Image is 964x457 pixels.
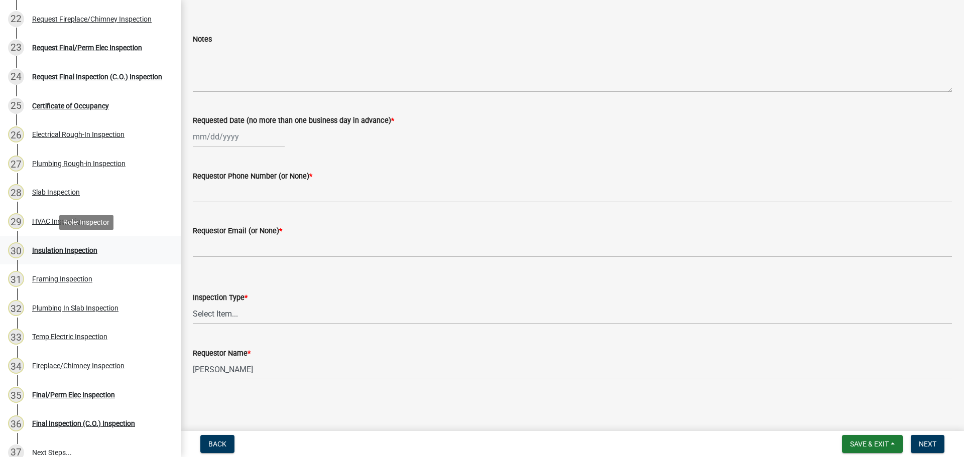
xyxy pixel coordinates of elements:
button: Back [200,435,234,453]
span: Next [919,440,936,448]
div: 27 [8,156,24,172]
div: Fireplace/Chimney Inspection [32,362,125,369]
label: Requestor Phone Number (or None) [193,173,312,180]
label: Notes [193,36,212,43]
div: 34 [8,358,24,374]
div: Request Final/Perm Elec Inspection [32,44,142,51]
div: 29 [8,213,24,229]
div: Insulation Inspection [32,247,97,254]
div: 26 [8,126,24,142]
div: Temp Electric Inspection [32,333,107,340]
div: Final/Perm Elec Inspection [32,391,115,398]
div: Request Final Inspection (C.O.) Inspection [32,73,162,80]
div: Final Inspection (C.O.) Inspection [32,420,135,427]
div: Certificate of Occupancy [32,102,109,109]
div: 25 [8,98,24,114]
input: mm/dd/yyyy [193,126,285,147]
div: Electrical Rough-In Inspection [32,131,125,138]
label: Inspection Type [193,294,248,301]
div: 28 [8,184,24,200]
div: 35 [8,387,24,403]
label: Requested Date (no more than one business day in advance) [193,117,394,124]
div: 32 [8,300,24,316]
div: Plumbing Rough-in Inspection [32,160,126,167]
div: Role: Inspector [59,215,113,230]
div: Framing Inspection [32,275,92,282]
div: 23 [8,40,24,56]
div: 31 [8,271,24,287]
div: 30 [8,242,24,258]
label: Requestor Name [193,350,251,357]
span: Back [208,440,226,448]
span: Save & Exit [850,440,889,448]
div: Plumbing In Slab Inspection [32,304,118,312]
div: 33 [8,329,24,345]
button: Save & Exit [842,435,903,453]
div: 36 [8,415,24,431]
div: 24 [8,69,24,85]
div: Slab Inspection [32,189,80,196]
div: 22 [8,11,24,27]
button: Next [911,435,944,453]
div: HVAC Inspection [32,218,84,225]
label: Requestor Email (or None) [193,228,282,235]
div: Request Fireplace/Chimney Inspection [32,16,152,23]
